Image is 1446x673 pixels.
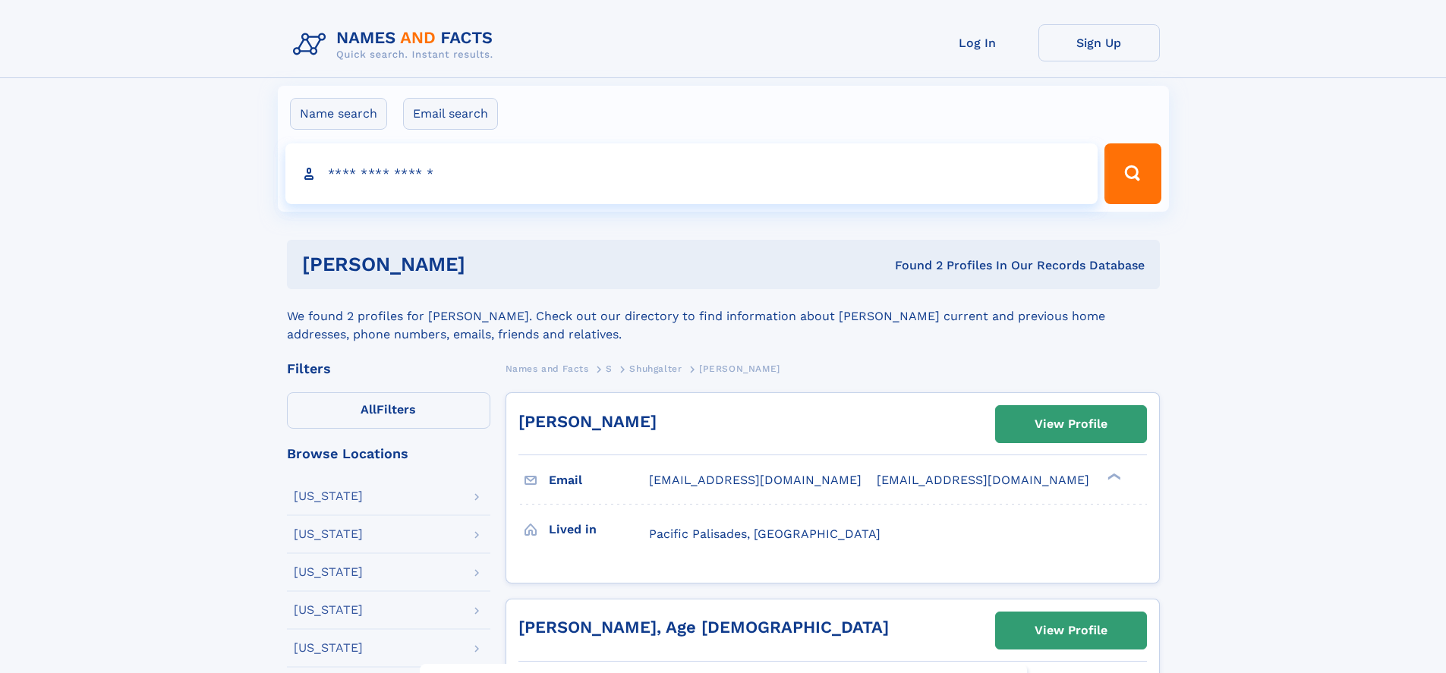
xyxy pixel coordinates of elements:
span: [PERSON_NAME] [699,363,780,374]
span: [EMAIL_ADDRESS][DOMAIN_NAME] [649,473,862,487]
div: View Profile [1035,613,1107,648]
h1: [PERSON_NAME] [302,255,680,274]
a: Shuhgalter [629,359,682,378]
h3: Lived in [549,517,649,542]
span: Shuhgalter [629,363,682,374]
div: Found 2 Profiles In Our Records Database [680,257,1145,274]
label: Name search [290,98,387,130]
span: [EMAIL_ADDRESS][DOMAIN_NAME] [877,473,1089,487]
a: View Profile [996,612,1146,649]
label: Email search [403,98,498,130]
a: Names and Facts [506,359,589,378]
a: Log In [917,24,1038,61]
div: We found 2 profiles for [PERSON_NAME]. Check out our directory to find information about [PERSON_... [287,289,1160,344]
a: [PERSON_NAME] [518,412,657,431]
img: Logo Names and Facts [287,24,506,65]
div: Browse Locations [287,447,490,461]
div: Filters [287,362,490,376]
div: [US_STATE] [294,490,363,502]
div: [US_STATE] [294,604,363,616]
div: [US_STATE] [294,566,363,578]
h3: Email [549,467,649,493]
span: Pacific Palisades, [GEOGRAPHIC_DATA] [649,527,881,541]
span: All [361,402,376,417]
div: [US_STATE] [294,642,363,654]
a: S [606,359,613,378]
a: View Profile [996,406,1146,442]
input: search input [285,143,1098,204]
button: Search Button [1104,143,1161,204]
a: Sign Up [1038,24,1160,61]
div: View Profile [1035,407,1107,442]
a: [PERSON_NAME], Age [DEMOGRAPHIC_DATA] [518,618,889,637]
label: Filters [287,392,490,429]
span: S [606,363,613,374]
div: [US_STATE] [294,528,363,540]
div: ❯ [1104,472,1122,482]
